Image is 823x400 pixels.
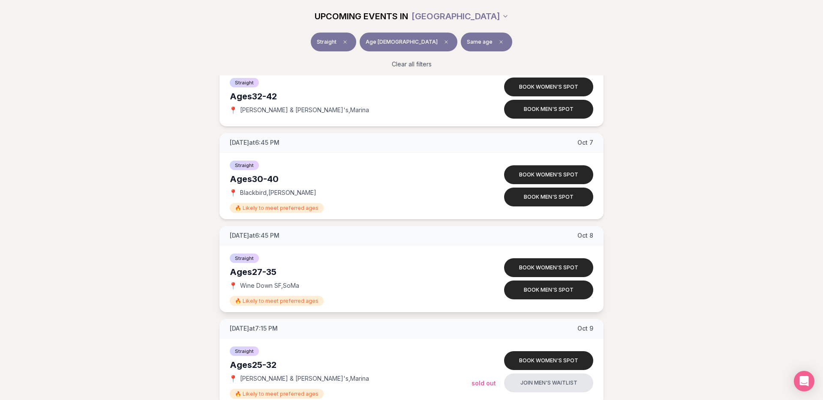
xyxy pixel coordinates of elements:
[366,39,438,45] span: Age [DEMOGRAPHIC_DATA]
[411,7,509,26] button: [GEOGRAPHIC_DATA]
[577,231,593,240] span: Oct 8
[317,39,336,45] span: Straight
[230,359,472,371] div: Ages 25-32
[311,33,356,51] button: StraightClear event type filter
[230,90,472,102] div: Ages 32-42
[230,324,278,333] span: [DATE] at 7:15 PM
[504,100,593,119] button: Book men's spot
[441,37,451,47] span: Clear age
[340,37,350,47] span: Clear event type filter
[504,351,593,370] button: Book women's spot
[504,258,593,277] button: Book women's spot
[472,379,496,387] span: Sold Out
[496,37,506,47] span: Clear preference
[504,373,593,392] button: Join men's waitlist
[230,107,237,113] span: 📍
[230,389,324,399] span: 🔥 Likely to meet preferred ages
[504,188,593,206] button: Book men's spot
[230,375,237,382] span: 📍
[504,165,593,184] button: Book women's spot
[467,39,493,45] span: Same age
[230,78,259,87] span: Straight
[230,203,324,213] span: 🔥 Likely to meet preferred ages
[230,231,279,240] span: [DATE] at 6:45 PM
[230,296,324,306] span: 🔥 Likely to meet preferred ages
[240,188,316,197] span: Blackbird , [PERSON_NAME]
[360,33,457,51] button: Age [DEMOGRAPHIC_DATA]Clear age
[230,266,472,278] div: Ages 27-35
[577,324,593,333] span: Oct 9
[504,78,593,96] button: Book women's spot
[240,106,369,114] span: [PERSON_NAME] & [PERSON_NAME]'s , Marina
[230,161,259,170] span: Straight
[315,10,408,22] span: UPCOMING EVENTS IN
[577,138,593,147] span: Oct 7
[230,138,279,147] span: [DATE] at 6:45 PM
[230,189,237,196] span: 📍
[387,55,437,74] button: Clear all filters
[240,374,369,383] span: [PERSON_NAME] & [PERSON_NAME]'s , Marina
[230,173,472,185] div: Ages 30-40
[230,254,259,263] span: Straight
[461,33,512,51] button: Same ageClear preference
[504,281,593,299] button: Book men's spot
[240,281,299,290] span: Wine Down SF , SoMa
[230,346,259,356] span: Straight
[794,371,814,391] div: Open Intercom Messenger
[230,282,237,289] span: 📍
